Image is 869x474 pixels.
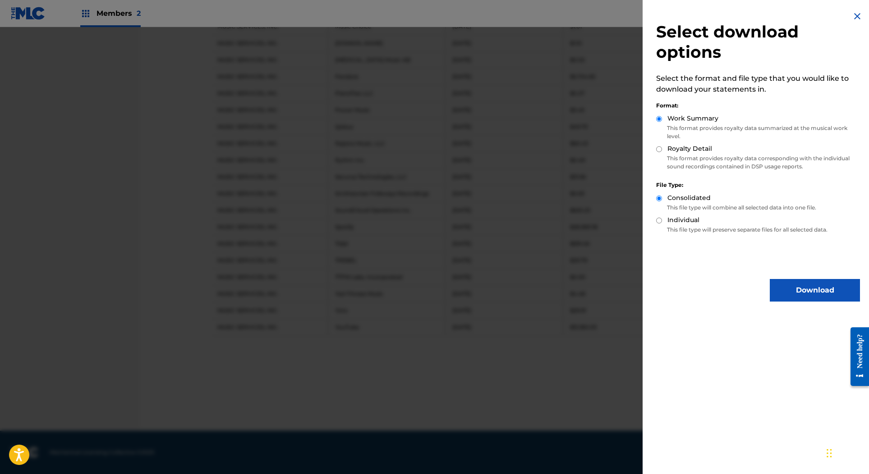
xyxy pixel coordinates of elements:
div: Format: [656,102,860,110]
img: Top Rightsholders [80,8,91,19]
span: 2 [137,9,141,18]
img: MLC Logo [11,7,46,20]
div: Drag [827,440,832,467]
p: This format provides royalty data summarized at the musical work level. [656,124,860,140]
label: Work Summary [667,114,718,123]
label: Royalty Detail [667,144,712,153]
button: Download [770,279,860,302]
p: This format provides royalty data corresponding with the individual sound recordings contained in... [656,154,860,171]
iframe: Resource Center [844,320,869,394]
label: Consolidated [667,193,711,203]
label: Individual [667,215,699,225]
span: Members [97,8,141,19]
h2: Select download options [656,22,860,62]
div: File Type: [656,181,860,189]
iframe: Chat Widget [824,431,869,474]
p: This file type will preserve separate files for all selected data. [656,226,860,234]
p: Select the format and file type that you would like to download your statements in. [656,73,860,95]
p: This file type will combine all selected data into one file. [656,204,860,212]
